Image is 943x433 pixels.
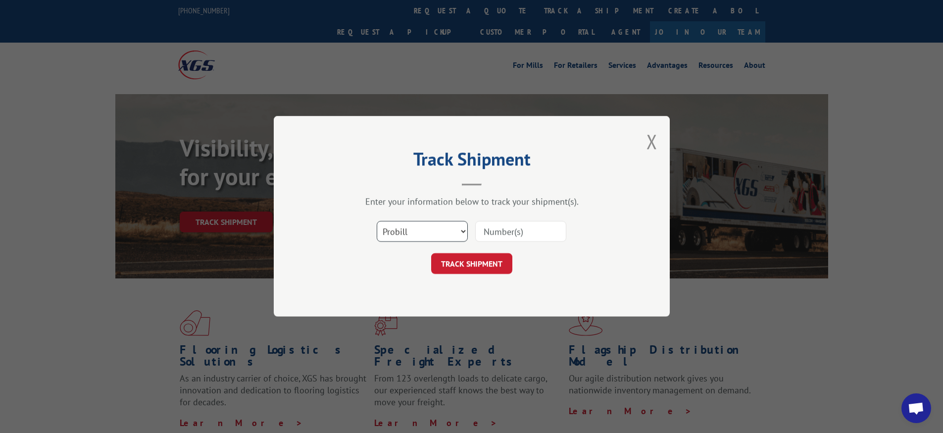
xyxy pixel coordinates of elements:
[901,393,931,423] div: Open chat
[475,221,566,242] input: Number(s)
[646,128,657,155] button: Close modal
[323,152,620,171] h2: Track Shipment
[431,254,512,274] button: TRACK SHIPMENT
[323,196,620,208] div: Enter your information below to track your shipment(s).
